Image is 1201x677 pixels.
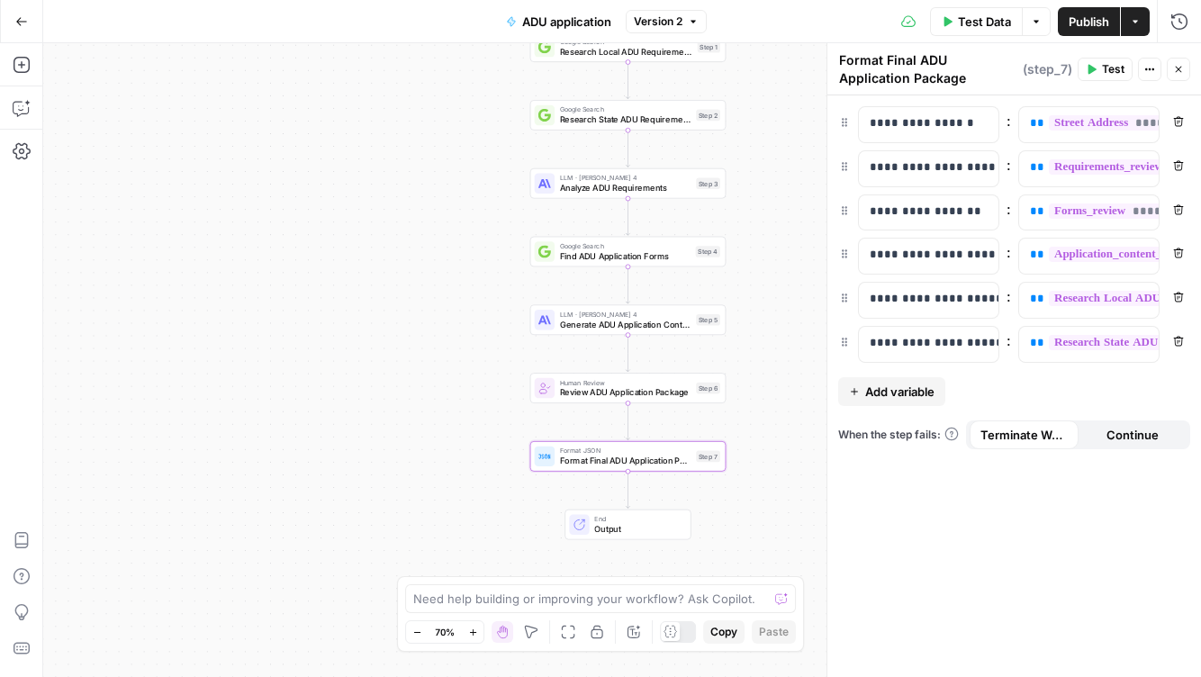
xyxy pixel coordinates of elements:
[1007,329,1011,351] span: :
[839,51,1018,87] textarea: Format Final ADU Application Package
[626,199,629,236] g: Edge from step_3 to step_4
[560,386,691,399] span: Review ADU Application Package
[1007,110,1011,131] span: :
[696,314,720,326] div: Step 5
[838,427,959,443] a: When the step fails:
[594,523,680,536] span: Output
[958,13,1011,31] span: Test Data
[435,625,455,639] span: 70%
[626,10,707,33] button: Version 2
[530,168,727,199] div: LLM · [PERSON_NAME] 4Analyze ADU RequirementsStep 3
[530,510,727,540] div: EndOutput
[1078,58,1133,81] button: Test
[980,426,1068,444] span: Terminate Workflow
[560,455,691,467] span: Format Final ADU Application Package
[560,241,691,251] span: Google Search
[759,624,789,640] span: Paste
[1069,13,1109,31] span: Publish
[703,620,745,644] button: Copy
[530,441,727,472] div: Format JSONFormat Final ADU Application PackageStep 7
[1079,420,1187,449] button: Continue
[1106,426,1159,444] span: Continue
[560,182,691,194] span: Analyze ADU Requirements
[1007,198,1011,220] span: :
[696,451,720,463] div: Step 7
[696,177,720,189] div: Step 3
[594,514,680,524] span: End
[710,624,737,640] span: Copy
[560,446,691,456] span: Format JSON
[495,7,622,36] button: ADU application
[626,266,629,303] g: Edge from step_4 to step_5
[626,403,629,440] g: Edge from step_6 to step_7
[696,246,720,257] div: Step 4
[1102,61,1124,77] span: Test
[560,45,692,58] span: Research Local ADU Requirements
[560,173,691,183] span: LLM · [PERSON_NAME] 4
[560,377,691,387] span: Human Review
[560,113,691,126] span: Research State ADU Requirements
[838,377,945,406] button: Add variable
[626,62,629,99] g: Edge from step_1 to step_2
[530,100,727,131] div: Google SearchResearch State ADU RequirementsStep 2
[522,13,611,31] span: ADU application
[530,237,727,267] div: Google SearchFind ADU Application FormsStep 4
[560,104,691,114] span: Google Search
[752,620,796,644] button: Paste
[1058,7,1120,36] button: Publish
[1007,285,1011,307] span: :
[530,304,727,335] div: LLM · [PERSON_NAME] 4Generate ADU Application ContentStep 5
[626,472,629,509] g: Edge from step_7 to end
[865,383,935,401] span: Add variable
[930,7,1022,36] button: Test Data
[560,309,691,319] span: LLM · [PERSON_NAME] 4
[1007,241,1011,263] span: :
[696,383,720,394] div: Step 6
[530,373,727,403] div: Human ReviewReview ADU Application PackageStep 6
[626,131,629,167] g: Edge from step_2 to step_3
[696,110,720,122] div: Step 2
[1007,154,1011,176] span: :
[560,318,691,330] span: Generate ADU Application Content
[634,14,682,30] span: Version 2
[698,41,720,53] div: Step 1
[560,249,691,262] span: Find ADU Application Forms
[626,335,629,372] g: Edge from step_5 to step_6
[530,32,727,62] div: Google SearchResearch Local ADU RequirementsStep 1
[1023,60,1072,78] span: ( step_7 )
